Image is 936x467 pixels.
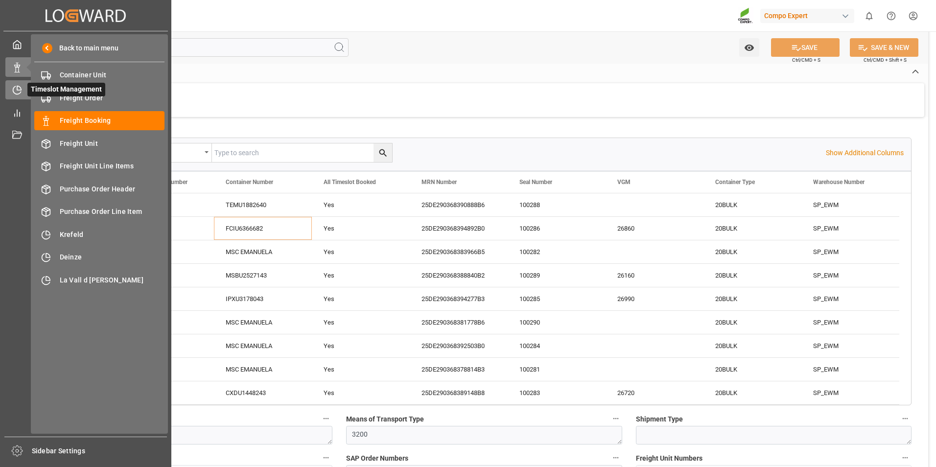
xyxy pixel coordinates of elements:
[34,248,164,267] a: Deinze
[34,111,164,130] a: Freight Booking
[864,56,907,64] span: Ctrl/CMD + Shift + S
[508,240,606,263] div: 100282
[508,334,606,357] div: 100284
[45,38,349,57] input: Search Fields
[801,217,899,240] div: SP_EWM
[214,311,312,334] div: MSC EMANUELA
[760,6,858,25] button: Compo Expert
[346,426,622,444] textarea: 3200
[801,381,899,404] div: SP_EWM
[60,161,165,171] span: Freight Unit Line Items
[715,217,790,240] div: 20BULK
[346,414,424,424] span: Means of Transport Type
[60,93,165,103] span: Freight Order
[324,382,398,404] div: Yes
[410,334,508,357] div: 25DE290368392503B0
[410,311,508,334] div: 25DE290368381778B6
[34,270,164,289] a: La Vall d [PERSON_NAME]
[715,288,790,310] div: 20BULK
[738,7,753,24] img: Screenshot%202023-09-29%20at%2010.02.21.png_1712312052.png
[60,139,165,149] span: Freight Unit
[214,193,312,216] div: TEMU1882640
[739,38,759,57] button: open menu
[715,194,790,216] div: 20BULK
[320,412,332,425] button: Shipping Type
[410,193,508,216] div: 25DE290368390888B6
[34,134,164,153] a: Freight Unit
[324,179,376,186] span: All Timeslot Booked
[116,240,899,264] div: Press SPACE to select this row.
[139,143,212,162] button: open menu
[214,217,312,240] div: FCIU6366682
[899,451,912,464] button: Freight Unit Numbers
[636,453,702,464] span: Freight Unit Numbers
[421,179,457,186] span: MRN Number
[801,287,899,310] div: SP_EWM
[5,126,166,145] a: Document Management
[606,381,703,404] div: 26720
[771,38,840,57] button: SAVE
[34,202,164,221] a: Purchase Order Line Item
[116,381,899,405] div: Press SPACE to select this row.
[116,264,899,287] div: Press SPACE to select this row.
[880,5,902,27] button: Help Center
[508,358,606,381] div: 100281
[34,66,164,85] a: Container Unit
[508,217,606,240] div: 100286
[116,358,899,381] div: Press SPACE to select this row.
[410,264,508,287] div: 25DE290368388840B2
[60,70,165,80] span: Container Unit
[27,83,105,96] span: Timeslot Management
[606,264,703,287] div: 26160
[636,414,683,424] span: Shipment Type
[60,116,165,126] span: Freight Booking
[214,334,312,357] div: MSC EMANUELA
[116,193,899,217] div: Press SPACE to select this row.
[715,382,790,404] div: 20BULK
[324,194,398,216] div: Yes
[346,453,408,464] span: SAP Order Numbers
[116,334,899,358] div: Press SPACE to select this row.
[143,145,201,157] div: Equals
[715,179,755,186] span: Container Type
[34,88,164,107] a: Freight Order
[116,311,899,334] div: Press SPACE to select this row.
[508,311,606,334] div: 100290
[214,381,312,404] div: CXDU1448243
[34,225,164,244] a: Krefeld
[606,287,703,310] div: 26990
[32,446,167,456] span: Sidebar Settings
[34,179,164,198] a: Purchase Order Header
[410,217,508,240] div: 25DE290368394892B0
[57,426,332,444] textarea: ZSEA
[801,193,899,216] div: SP_EWM
[801,264,899,287] div: SP_EWM
[60,207,165,217] span: Purchase Order Line Item
[5,80,166,99] a: Timeslot ManagementTimeslot Management
[60,275,165,285] span: La Vall d [PERSON_NAME]
[324,288,398,310] div: Yes
[60,230,165,240] span: Krefeld
[5,103,166,122] a: My Reports
[214,264,312,287] div: MSBU2527143
[214,240,312,263] div: MSC EMANUELA
[374,143,392,162] button: search button
[410,240,508,263] div: 25DE290368383966B5
[760,9,854,23] div: Compo Expert
[52,43,118,53] span: Back to main menu
[226,179,273,186] span: Container Number
[850,38,918,57] button: SAVE & NEW
[801,311,899,334] div: SP_EWM
[899,412,912,425] button: Shipment Type
[519,179,552,186] span: Seal Number
[324,358,398,381] div: Yes
[212,143,392,162] input: Type to search
[410,381,508,404] div: 25DE290368389148B8
[214,358,312,381] div: MSC EMANUELA
[324,311,398,334] div: Yes
[324,264,398,287] div: Yes
[715,311,790,334] div: 20BULK
[801,358,899,381] div: SP_EWM
[5,35,166,54] a: My Cockpit
[606,217,703,240] div: 26860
